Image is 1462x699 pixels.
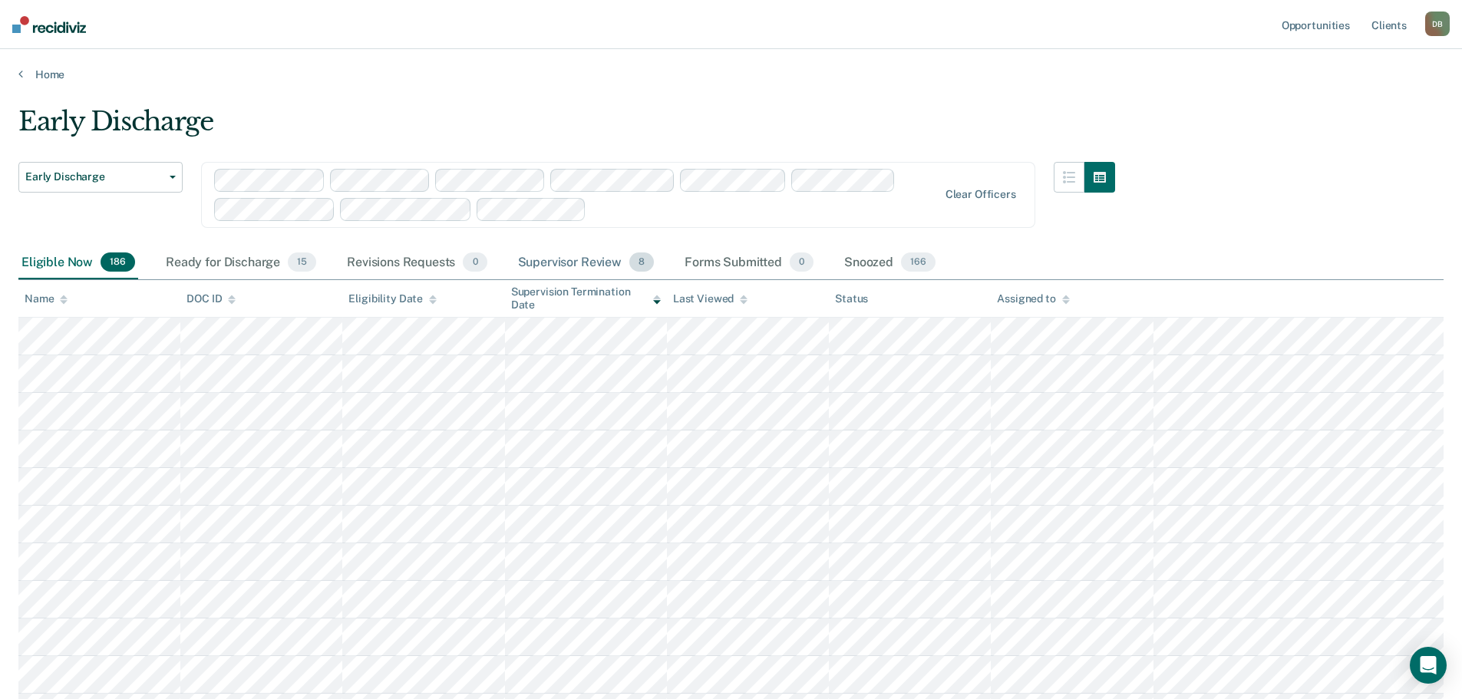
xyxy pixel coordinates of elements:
div: Last Viewed [673,292,748,305]
span: 0 [463,252,487,272]
div: Supervisor Review8 [515,246,658,280]
span: 15 [288,252,316,272]
div: Status [835,292,868,305]
span: 186 [101,252,135,272]
span: Early Discharge [25,170,163,183]
button: DB [1425,12,1450,36]
div: Ready for Discharge15 [163,246,319,280]
img: Recidiviz [12,16,86,33]
div: Clear officers [946,188,1016,201]
div: Revisions Requests0 [344,246,490,280]
div: D B [1425,12,1450,36]
div: Snoozed166 [841,246,939,280]
div: DOC ID [186,292,236,305]
span: 166 [901,252,936,272]
span: 8 [629,252,654,272]
div: Assigned to [997,292,1069,305]
div: Name [25,292,68,305]
button: Early Discharge [18,162,183,193]
div: Eligibility Date [348,292,437,305]
div: Early Discharge [18,106,1115,150]
div: Forms Submitted0 [681,246,817,280]
span: 0 [790,252,814,272]
div: Open Intercom Messenger [1410,647,1447,684]
div: Eligible Now186 [18,246,138,280]
a: Home [18,68,1444,81]
div: Supervision Termination Date [511,285,661,312]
